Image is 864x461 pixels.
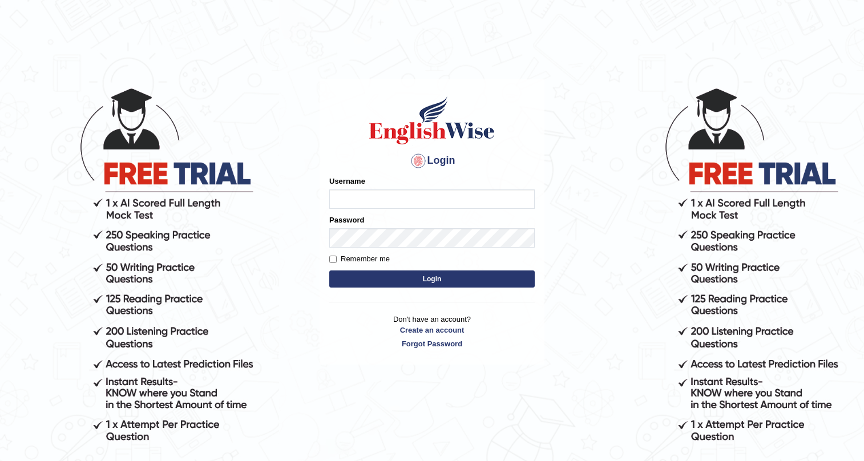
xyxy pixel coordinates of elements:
[329,270,535,288] button: Login
[329,338,535,349] a: Forgot Password
[329,256,337,263] input: Remember me
[367,95,497,146] img: Logo of English Wise sign in for intelligent practice with AI
[329,325,535,335] a: Create an account
[329,314,535,349] p: Don't have an account?
[329,253,390,265] label: Remember me
[329,215,364,225] label: Password
[329,176,365,187] label: Username
[329,152,535,170] h4: Login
